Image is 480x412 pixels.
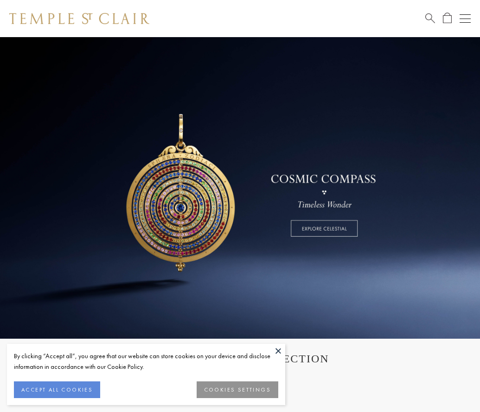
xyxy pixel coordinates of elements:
img: Temple St. Clair [9,13,149,24]
button: COOKIES SETTINGS [197,381,278,398]
div: By clicking “Accept all”, you agree that our website can store cookies on your device and disclos... [14,351,278,372]
a: Open Shopping Bag [443,13,452,24]
button: ACCEPT ALL COOKIES [14,381,100,398]
a: Search [425,13,435,24]
button: Open navigation [460,13,471,24]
